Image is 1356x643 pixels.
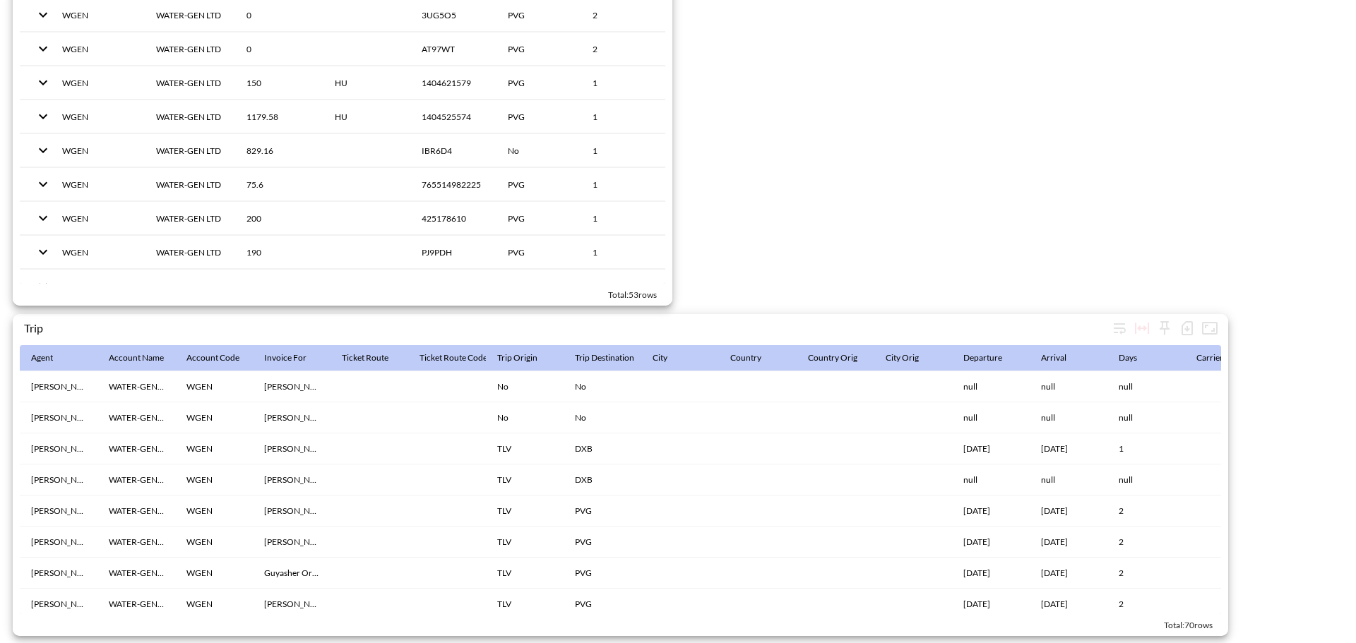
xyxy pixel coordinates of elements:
[97,558,175,589] th: WATER-GEN LTD
[97,402,175,433] th: WATER-GEN LTD
[186,349,258,366] span: Account Code
[20,433,97,464] th: Liat Plada
[1108,317,1131,339] div: Wrap text
[145,100,235,133] th: WATER-GEN LTD
[496,32,581,66] th: PVG
[496,66,581,100] th: PVG
[51,270,144,303] th: WGEN
[31,138,55,162] button: expand row
[145,270,235,303] th: WATER-GEN LTD
[496,168,581,201] th: PVG
[20,558,97,589] th: Liat Plada
[581,168,665,201] th: 1
[1030,402,1107,433] th: null
[51,202,144,235] th: WGEN
[486,371,564,402] th: No
[420,349,509,366] span: Ticket Route Codes
[145,32,235,66] th: WATER-GEN LTD
[1119,349,1137,366] div: Days
[564,495,641,527] th: PVG
[235,66,323,100] th: 150
[486,402,564,433] th: No
[1107,433,1185,464] th: 1
[175,464,253,495] th: WGEN
[97,371,175,402] th: WATER-GEN LTD
[486,495,564,527] th: TLV
[952,527,1030,558] th: 02/03/2025
[235,134,323,167] th: 829.16
[497,349,556,366] span: Trip Origin
[1107,464,1185,495] th: null
[109,349,164,366] div: Account Name
[952,495,1030,527] th: 06/03/2025
[496,236,581,269] th: PVG
[1030,589,1107,620] th: 04/03/2025
[1030,433,1107,464] th: 21/01/2025
[323,100,410,133] th: HU
[264,349,325,366] span: Invoice For
[581,202,665,235] th: 1
[342,349,407,366] span: Ticket Route
[564,371,641,402] th: No
[1030,371,1107,402] th: null
[253,495,331,527] th: Igal Gavrieli
[496,100,581,133] th: PVG
[253,558,331,589] th: Guyasher Orad
[31,172,55,196] button: expand row
[410,32,496,66] th: AT97WT
[253,527,331,558] th: Igal Gavrieli
[581,32,665,66] th: 2
[1199,317,1221,339] button: Fullscreen
[952,433,1030,464] th: 21/01/2025
[253,464,331,495] th: Igal Gavrieli
[235,32,323,66] th: 0
[496,134,581,167] th: No
[1153,317,1176,339] div: Sticky left columns: 0
[235,100,323,133] th: 1179.58
[564,433,641,464] th: DXB
[31,206,55,230] button: expand row
[97,495,175,527] th: WATER-GEN LTD
[24,321,1108,335] div: Trip
[1131,317,1153,339] div: Toggle table layout between fixed and auto (default: auto)
[31,3,55,27] button: expand row
[253,589,331,620] th: Oren Stivy
[323,66,410,100] th: HU
[952,558,1030,589] th: 02/03/2025
[608,289,657,300] span: Total: 53 rows
[486,464,564,495] th: TLV
[1164,620,1213,630] span: Total: 70 rows
[486,433,564,464] th: TLV
[175,527,253,558] th: WGEN
[31,37,55,61] button: expand row
[51,66,144,100] th: WGEN
[175,371,253,402] th: WGEN
[410,134,496,167] th: IBR6D4
[581,100,665,133] th: 1
[1107,402,1185,433] th: null
[235,236,323,269] th: 190
[952,589,1030,620] th: 03/03/2025
[486,589,564,620] th: TLV
[581,236,665,269] th: 1
[97,589,175,620] th: WATER-GEN LTD
[1196,349,1242,366] span: Carrier
[264,349,307,366] div: Invoice For
[51,168,144,201] th: WGEN
[952,464,1030,495] th: null
[51,100,144,133] th: WGEN
[97,433,175,464] th: WATER-GEN LTD
[497,349,537,366] div: Trip Origin
[952,371,1030,402] th: null
[175,433,253,464] th: WGEN
[808,349,857,366] div: Country Orig
[97,527,175,558] th: WATER-GEN LTD
[342,349,388,366] div: Ticket Route
[486,527,564,558] th: TLV
[886,349,919,366] div: City Orig
[235,270,323,303] th: 488.33
[1107,495,1185,527] th: 2
[1030,527,1107,558] th: 03/03/2025
[1107,589,1185,620] th: 2
[31,349,53,366] div: Agent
